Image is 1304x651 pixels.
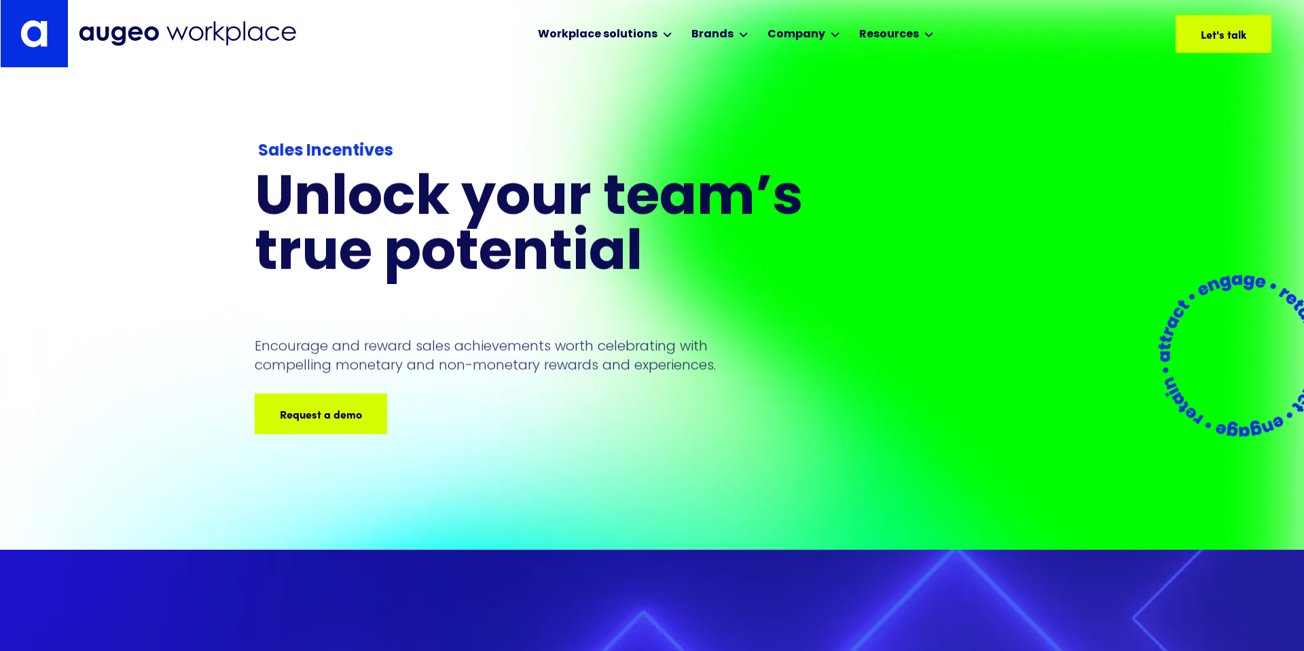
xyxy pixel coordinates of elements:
[767,27,825,43] div: Company
[691,27,733,43] div: Brands
[79,21,296,46] img: Augeo Workplace business unit full logo in mignight blue.
[538,27,657,43] div: Workplace solutions
[255,393,387,434] a: Request a demo
[859,27,919,43] div: Resources
[255,336,722,374] p: Encourage and reward sales achievements worth celebrating with compelling monetary and non-moneta...
[258,140,838,164] div: Sales Incentives
[1176,15,1271,53] a: Let's talk
[255,173,841,283] h1: Unlock your team’s true potential
[20,20,48,48] img: Augeo's "a" monogram decorative logo in white.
